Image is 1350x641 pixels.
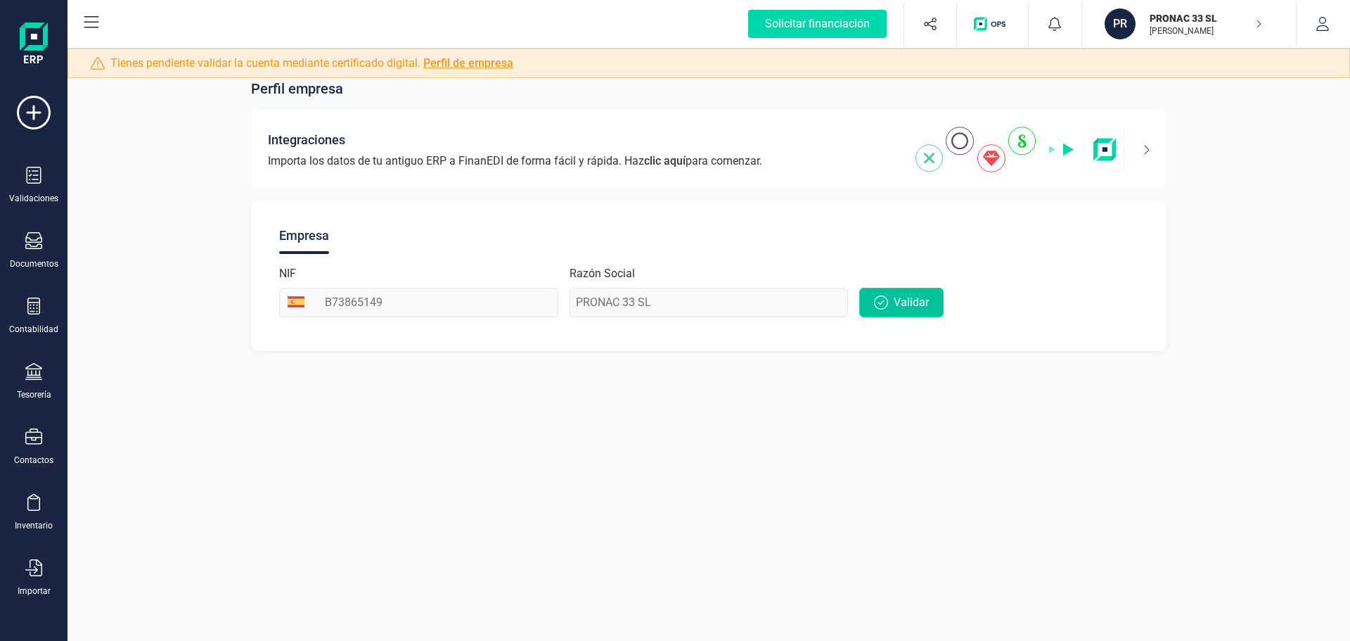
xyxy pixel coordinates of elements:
[17,389,51,400] div: Tesorería
[10,258,58,269] div: Documentos
[18,585,51,597] div: Importar
[279,265,296,282] label: NIF
[894,294,929,311] span: Validar
[974,17,1011,31] img: Logo de OPS
[570,265,635,282] label: Razón Social
[1150,11,1262,25] p: PRONAC 33 SL
[268,153,762,170] span: Importa los datos de tu antiguo ERP a FinanEDI de forma fácil y rápida. Haz para comenzar.
[9,324,58,335] div: Contabilidad
[110,55,513,72] span: Tienes pendiente validar la cuenta mediante certificado digital.
[9,193,58,204] div: Validaciones
[1105,8,1136,39] div: PR
[423,56,513,70] a: Perfil de empresa
[965,1,1020,46] button: Logo de OPS
[251,79,343,99] span: Perfil empresa
[1150,25,1262,37] p: [PERSON_NAME]
[279,217,329,254] div: Empresa
[731,1,904,46] button: Solicitar financiación
[1099,1,1279,46] button: PRPRONAC 33 SL[PERSON_NAME]
[20,23,48,68] img: Logo Finanedi
[644,154,686,167] span: clic aquí
[14,455,53,466] div: Contactos
[15,520,53,531] div: Inventario
[268,130,345,150] span: Integraciones
[859,288,944,317] button: Validar
[915,127,1126,172] img: integrations-img
[748,10,887,38] div: Solicitar financiación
